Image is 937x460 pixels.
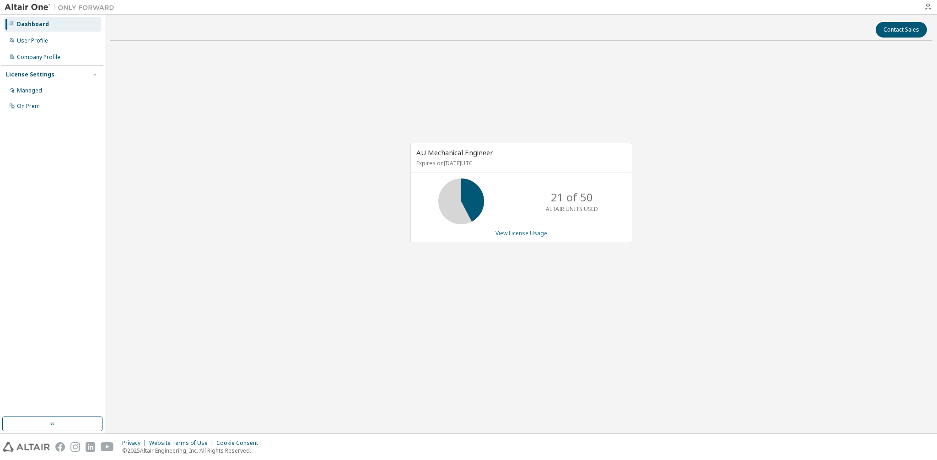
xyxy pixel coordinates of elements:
div: Company Profile [17,54,60,61]
a: View License Usage [495,229,547,237]
span: AU Mechanical Engineer [416,148,493,157]
div: Dashboard [17,21,49,28]
p: ALTAIR UNITS USED [546,205,598,213]
div: Managed [17,87,42,94]
img: youtube.svg [101,442,114,452]
img: instagram.svg [70,442,80,452]
img: facebook.svg [55,442,65,452]
img: altair_logo.svg [3,442,50,452]
div: License Settings [6,71,54,78]
div: Cookie Consent [216,439,264,447]
div: On Prem [17,103,40,110]
img: linkedin.svg [86,442,95,452]
div: Website Terms of Use [149,439,216,447]
p: © 2025 Altair Engineering, Inc. All Rights Reserved. [122,447,264,455]
button: Contact Sales [876,22,927,38]
p: 21 of 50 [551,189,593,205]
p: Expires on [DATE] UTC [416,159,624,167]
div: User Profile [17,37,48,44]
img: Altair One [5,3,119,12]
div: Privacy [122,439,149,447]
